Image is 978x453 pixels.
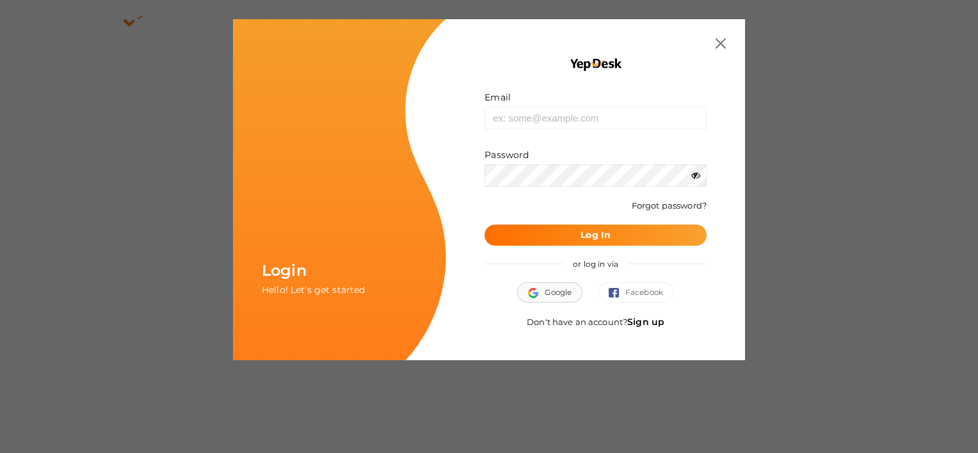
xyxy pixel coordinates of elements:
button: Google [517,282,582,303]
b: Log In [581,229,611,241]
span: Hello! Let's get started [262,284,365,296]
img: YEP_black_cropped.png [569,58,622,72]
button: Log In [485,225,707,246]
a: Forgot password? [632,200,707,211]
img: facebook.svg [609,288,625,298]
span: Don't have an account? [527,317,664,327]
input: ex: some@example.com [485,107,707,129]
label: Password [485,148,529,161]
img: google.svg [528,288,545,298]
span: or log in via [563,250,628,278]
label: Email [485,91,511,104]
span: Login [262,261,307,280]
a: Sign up [627,316,664,328]
img: close.svg [716,38,726,49]
button: Facebook [598,282,674,303]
